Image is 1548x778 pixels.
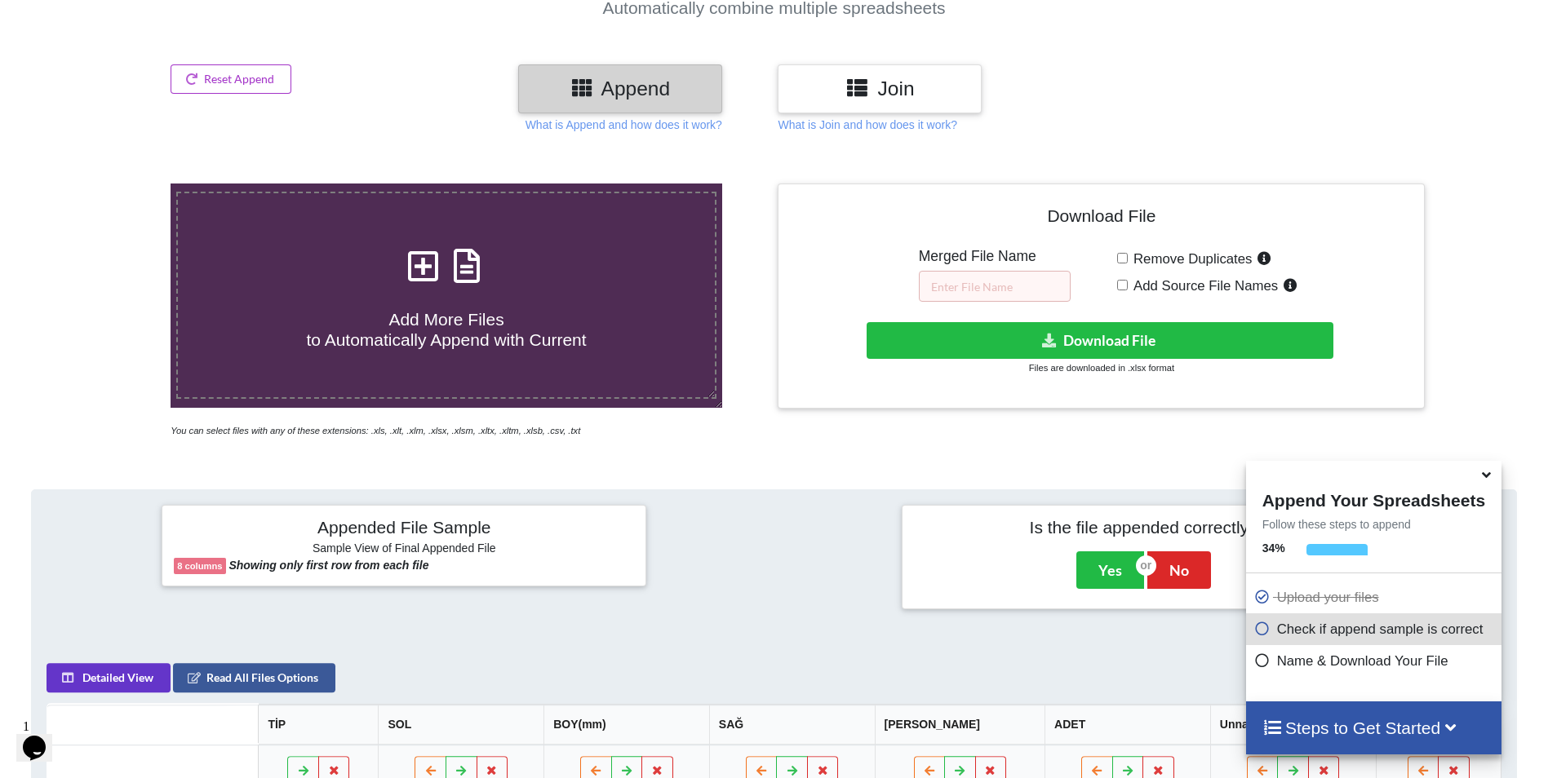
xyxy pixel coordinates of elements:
th: TİP [259,705,379,745]
h4: Append Your Spreadsheets [1246,486,1501,511]
h5: Merged File Name [919,248,1071,265]
th: [PERSON_NAME] [875,705,1045,745]
h4: Steps to Get Started [1262,718,1485,738]
h4: Appended File Sample [174,517,634,540]
small: Files are downloaded in .xlsx format [1029,363,1174,373]
th: SOL [379,705,544,745]
p: What is Join and how does it work? [778,117,956,133]
p: Name & Download Your File [1254,651,1497,671]
button: Read All Files Options [173,664,335,693]
h3: Append [530,77,710,100]
b: 8 columns [177,561,222,571]
h4: Is the file appended correctly? [914,517,1374,537]
span: Remove Duplicates [1128,251,1253,267]
iframe: chat widget [16,713,69,762]
button: No [1147,551,1211,589]
th: SAĞ [709,705,875,745]
button: Yes [1076,551,1144,589]
th: BOY(mm) [543,705,709,745]
b: 34 % [1262,542,1285,555]
p: Upload your files [1254,587,1497,608]
h6: Sample View of Final Appended File [174,542,634,558]
h3: Join [790,77,969,100]
p: Follow these steps to append [1246,516,1501,533]
i: You can select files with any of these extensions: .xls, .xlt, .xlm, .xlsx, .xlsm, .xltx, .xltm, ... [171,426,580,435]
span: Add More Files to Automatically Append with Current [306,310,586,349]
th: ADET [1045,705,1210,745]
p: What is Append and how does it work? [526,117,722,133]
button: Download File [867,322,1333,359]
b: Showing only first row from each file [228,559,428,572]
p: Check if append sample is correct [1254,619,1497,639]
input: Enter File Name [919,271,1071,302]
h4: Download File [790,196,1413,242]
button: Detailed View [47,664,171,693]
button: Reset Append [171,64,291,94]
th: Unnamed: 6 [1210,705,1376,745]
span: Add Source File Names [1128,278,1278,294]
